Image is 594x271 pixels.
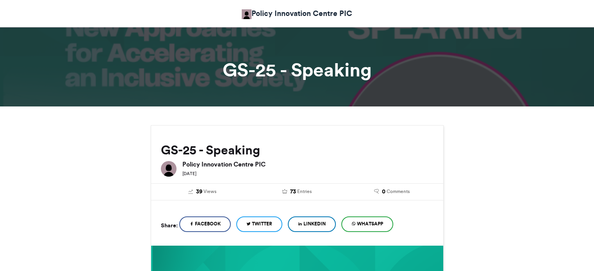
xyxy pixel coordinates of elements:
[350,188,433,196] a: 0 Comments
[382,188,385,196] span: 0
[297,188,312,195] span: Entries
[290,188,296,196] span: 73
[242,9,252,19] img: Policy Innovation Centre PIC
[252,220,272,227] span: Twitter
[357,220,383,227] span: WhatsApp
[387,188,410,195] span: Comments
[179,216,231,232] a: Facebook
[161,220,178,230] h5: Share:
[161,188,244,196] a: 39 Views
[182,161,433,167] h6: Policy Innovation Centre PIC
[182,171,196,176] small: [DATE]
[303,220,326,227] span: LinkedIn
[288,216,336,232] a: LinkedIn
[236,216,282,232] a: Twitter
[161,161,177,177] img: Policy Innovation Centre PIC
[242,8,352,19] a: Policy Innovation Centre PIC
[80,60,514,79] h1: GS-25 - Speaking
[203,188,216,195] span: Views
[255,188,339,196] a: 73 Entries
[341,216,393,232] a: WhatsApp
[196,188,202,196] span: 39
[161,143,433,157] h2: GS-25 - Speaking
[195,220,221,227] span: Facebook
